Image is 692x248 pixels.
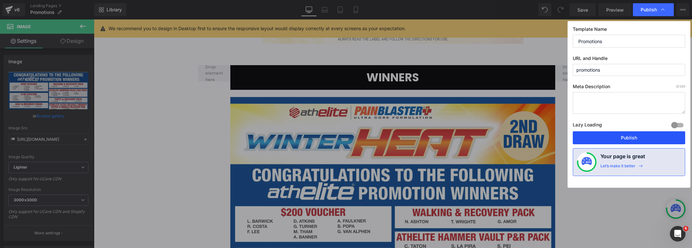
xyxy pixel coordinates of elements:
span: 0 [676,84,678,88]
button: Publish [573,131,685,144]
label: Lazy Loading [573,121,602,131]
iframe: Intercom live chat [670,226,686,242]
span: /320 [676,84,685,88]
label: URL and Handle [573,55,685,64]
h4: Your page is great [600,152,645,163]
div: Let’s make it better [600,163,635,172]
strong: WINNERS [273,50,325,66]
span: 6 [683,226,688,231]
label: Template Name [573,26,685,35]
label: Meta Description [573,84,685,92]
img: onboarding-status.svg [582,157,592,167]
span: Publish [641,7,657,13]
